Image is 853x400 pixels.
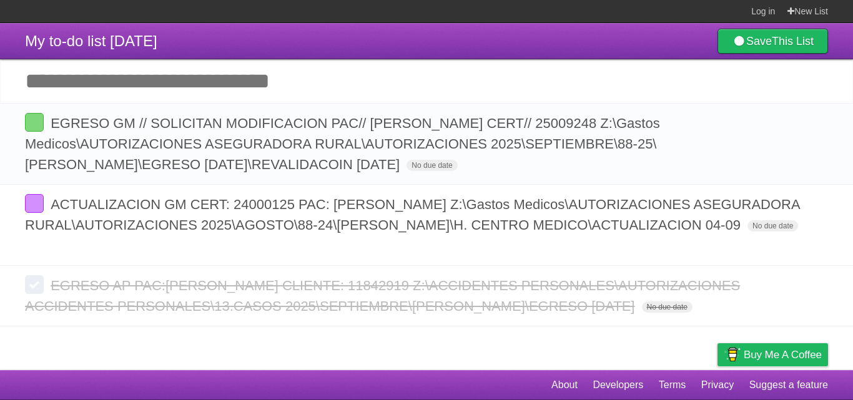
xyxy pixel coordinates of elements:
a: SaveThis List [717,29,828,54]
span: My to-do list [DATE] [25,32,157,49]
a: About [551,373,578,397]
span: Buy me a coffee [744,344,822,366]
b: This List [772,35,814,47]
label: Done [25,194,44,213]
span: No due date [642,301,693,313]
img: Buy me a coffee [724,344,741,365]
a: Buy me a coffee [717,343,828,366]
span: EGRESO AP PAC:[PERSON_NAME] CLIENTE: 11842919 Z:\ACCIDENTES PERSONALES\AUTORIZACIONES ACCIDENTES ... [25,278,740,314]
a: Terms [659,373,686,397]
label: Done [25,113,44,132]
span: No due date [747,220,798,232]
a: Developers [593,373,643,397]
a: Suggest a feature [749,373,828,397]
a: Privacy [701,373,734,397]
span: EGRESO GM // SOLICITAN MODIFICACION PAC// [PERSON_NAME] CERT// 25009248 Z:\Gastos Medicos\AUTORIZ... [25,115,660,172]
span: ACTUALIZACION GM CERT: 24000125 PAC: [PERSON_NAME] Z:\Gastos Medicos\AUTORIZACIONES ASEGURADORA R... [25,197,799,233]
span: No due date [407,160,457,171]
label: Done [25,275,44,294]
